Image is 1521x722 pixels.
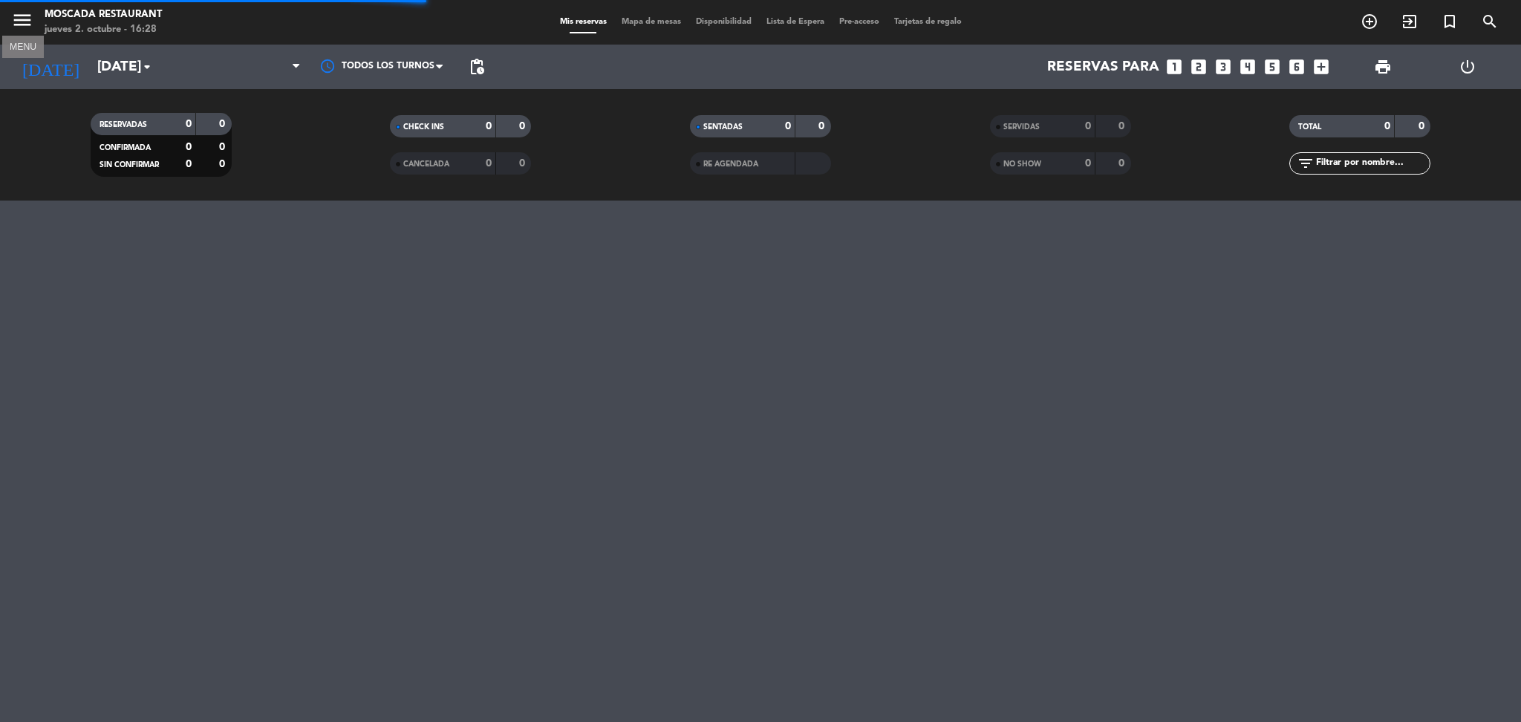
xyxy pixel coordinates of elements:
[703,160,758,168] span: RE AGENDADA
[614,18,688,26] span: Mapa de mesas
[1003,123,1040,131] span: SERVIDAS
[11,51,90,83] i: [DATE]
[703,123,743,131] span: SENTADAS
[1315,155,1430,172] input: Filtrar por nombre...
[519,158,528,169] strong: 0
[1312,57,1331,77] i: add_box
[2,39,44,53] div: MENU
[1189,57,1208,77] i: looks_two
[486,158,492,169] strong: 0
[1401,13,1419,30] i: exit_to_app
[1384,121,1390,131] strong: 0
[1118,121,1127,131] strong: 0
[100,161,159,169] span: SIN CONFIRMAR
[45,22,162,37] div: jueves 2. octubre - 16:28
[1459,58,1476,76] i: power_settings_new
[1298,123,1321,131] span: TOTAL
[1085,158,1091,169] strong: 0
[1003,160,1041,168] span: NO SHOW
[186,119,192,129] strong: 0
[818,121,827,131] strong: 0
[759,18,832,26] span: Lista de Espera
[11,9,33,31] i: menu
[468,58,486,76] span: pending_actions
[186,142,192,152] strong: 0
[1287,57,1306,77] i: looks_6
[1361,13,1378,30] i: add_circle_outline
[785,121,791,131] strong: 0
[832,18,887,26] span: Pre-acceso
[1374,58,1392,76] span: print
[45,7,162,22] div: Moscada Restaurant
[1425,45,1510,89] div: LOG OUT
[1481,13,1499,30] i: search
[100,121,147,129] span: RESERVADAS
[688,18,759,26] span: Disponibilidad
[219,159,228,169] strong: 0
[1238,57,1257,77] i: looks_4
[186,159,192,169] strong: 0
[219,119,228,129] strong: 0
[1419,121,1427,131] strong: 0
[1297,155,1315,172] i: filter_list
[1118,158,1127,169] strong: 0
[219,142,228,152] strong: 0
[1263,57,1282,77] i: looks_5
[11,9,33,36] button: menu
[100,144,151,152] span: CONFIRMADA
[486,121,492,131] strong: 0
[1085,121,1091,131] strong: 0
[553,18,614,26] span: Mis reservas
[1214,57,1233,77] i: looks_3
[403,160,449,168] span: CANCELADA
[138,58,156,76] i: arrow_drop_down
[1165,57,1184,77] i: looks_one
[1047,59,1159,75] span: Reservas para
[519,121,528,131] strong: 0
[403,123,444,131] span: CHECK INS
[1441,13,1459,30] i: turned_in_not
[887,18,969,26] span: Tarjetas de regalo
